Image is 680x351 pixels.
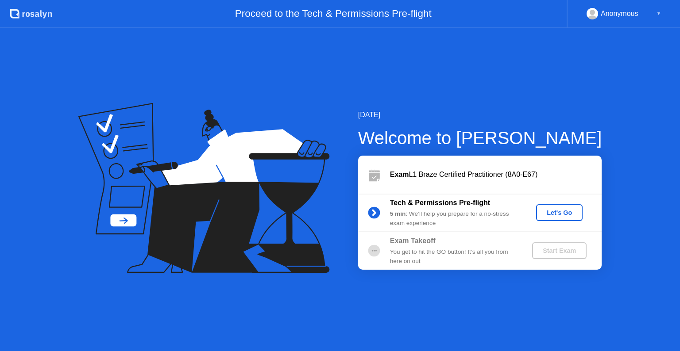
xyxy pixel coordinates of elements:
b: Tech & Permissions Pre-flight [390,199,490,206]
div: You get to hit the GO button! It’s all you from here on out [390,248,518,266]
div: L1 Braze Certified Practitioner (8A0-E67) [390,169,602,180]
div: Welcome to [PERSON_NAME] [358,125,602,151]
div: ▼ [657,8,661,19]
button: Let's Go [536,204,583,221]
div: Anonymous [601,8,638,19]
button: Start Exam [532,242,587,259]
div: [DATE] [358,110,602,120]
b: 5 min [390,210,406,217]
div: Start Exam [536,247,583,254]
div: : We’ll help you prepare for a no-stress exam experience [390,210,518,228]
b: Exam [390,171,409,178]
div: Let's Go [540,209,579,216]
b: Exam Takeoff [390,237,436,244]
